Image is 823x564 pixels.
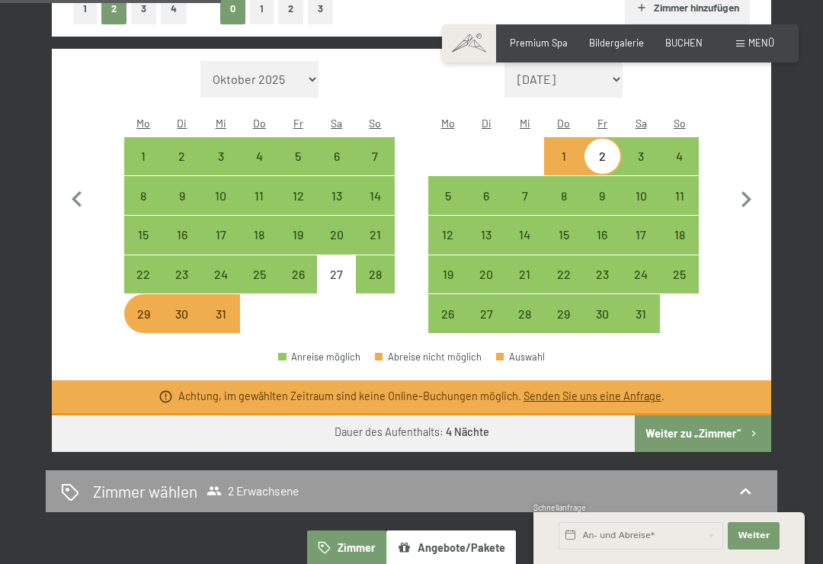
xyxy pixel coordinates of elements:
[467,255,506,294] div: Anreise möglich
[622,216,661,255] div: Anreise möglich
[165,268,200,304] div: 23
[356,137,395,176] div: Anreise möglich
[467,294,506,333] div: Tue Jan 27 2026
[583,255,622,294] div: Fri Jan 23 2026
[124,294,163,333] div: Mon Dec 29 2025
[506,176,545,215] div: Anreise möglich
[163,255,202,294] div: Anreise möglich
[203,268,239,304] div: 24
[467,176,506,215] div: Anreise möglich
[201,294,240,333] div: Anreise nicht möglich
[584,308,620,344] div: 30
[660,137,699,176] div: Sun Jan 04 2026
[279,176,318,215] div: Anreise möglich
[201,176,240,215] div: Wed Dec 10 2025
[622,255,661,294] div: Sat Jan 24 2026
[584,190,620,226] div: 9
[61,61,93,334] button: Vorheriger Monat
[163,137,202,176] div: Tue Dec 02 2025
[317,255,356,294] div: Sat Dec 27 2025
[93,480,197,502] h2: Zimmer wählen
[279,137,318,176] div: Fri Dec 05 2025
[280,150,316,186] div: 5
[508,229,543,264] div: 14
[660,176,699,215] div: Sun Jan 11 2026
[280,190,316,226] div: 12
[660,255,699,294] div: Sun Jan 25 2026
[661,190,697,226] div: 11
[428,176,467,215] div: Mon Jan 05 2026
[584,268,620,304] div: 23
[165,150,200,186] div: 2
[163,216,202,255] div: Tue Dec 16 2025
[357,150,393,186] div: 7
[546,150,581,186] div: 1
[177,117,187,130] abbr: Dienstag
[469,229,504,264] div: 13
[240,176,279,215] div: Thu Dec 11 2025
[544,137,583,176] div: Thu Jan 01 2026
[124,255,163,294] div: Anreise möglich
[446,425,489,438] b: 4 Nächte
[557,117,570,130] abbr: Donnerstag
[623,268,659,304] div: 24
[544,294,583,333] div: Anreise möglich
[280,268,316,304] div: 26
[589,37,644,49] a: Bildergalerie
[738,530,770,542] span: Weiter
[242,190,277,226] div: 11
[357,268,393,304] div: 28
[430,190,466,226] div: 5
[428,216,467,255] div: Mon Jan 12 2026
[660,216,699,255] div: Sun Jan 18 2026
[317,216,356,255] div: Anreise möglich
[357,229,393,264] div: 21
[660,216,699,255] div: Anreise möglich
[201,216,240,255] div: Anreise möglich
[280,229,316,264] div: 19
[201,255,240,294] div: Wed Dec 24 2025
[356,176,395,215] div: Sun Dec 14 2025
[375,352,482,362] div: Abreise nicht möglich
[317,176,356,215] div: Anreise möglich
[253,117,266,130] abbr: Donnerstag
[136,117,150,130] abbr: Montag
[201,176,240,215] div: Anreise möglich
[126,229,162,264] div: 15
[583,255,622,294] div: Anreise möglich
[544,294,583,333] div: Thu Jan 29 2026
[126,268,162,304] div: 22
[622,216,661,255] div: Sat Jan 17 2026
[635,415,771,452] button: Weiter zu „Zimmer“
[748,37,774,49] span: Menü
[242,229,277,264] div: 18
[508,190,543,226] div: 7
[467,176,506,215] div: Tue Jan 06 2026
[467,294,506,333] div: Anreise möglich
[496,352,545,362] div: Auswahl
[584,229,620,264] div: 16
[203,190,239,226] div: 10
[441,117,455,130] abbr: Montag
[546,268,581,304] div: 22
[317,216,356,255] div: Sat Dec 20 2025
[279,255,318,294] div: Fri Dec 26 2025
[660,137,699,176] div: Anreise möglich
[584,150,620,186] div: 2
[126,190,162,226] div: 8
[126,308,162,344] div: 29
[583,176,622,215] div: Anreise möglich
[583,137,622,176] div: Anreise möglich
[622,294,661,333] div: Sat Jan 31 2026
[356,176,395,215] div: Anreise möglich
[428,176,467,215] div: Anreise möglich
[319,229,354,264] div: 20
[163,294,202,333] div: Anreise nicht möglich
[428,255,467,294] div: Anreise möglich
[430,229,466,264] div: 12
[506,216,545,255] div: Anreise möglich
[533,503,586,512] span: Schnellanfrage
[546,229,581,264] div: 15
[524,389,661,402] a: Senden Sie uns eine Anfrage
